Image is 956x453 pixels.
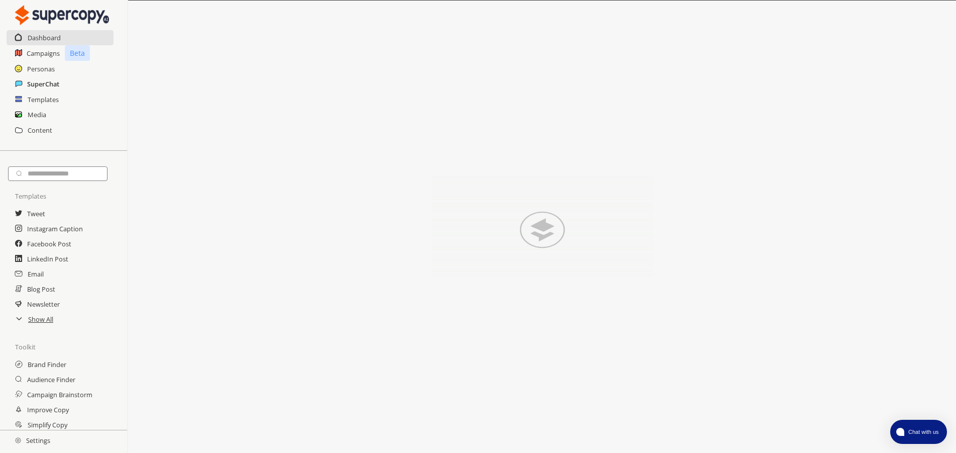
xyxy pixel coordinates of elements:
a: Blog Post [27,282,55,297]
a: Media [28,107,46,122]
a: Improve Copy [27,402,69,417]
img: Close [15,437,21,443]
a: Simplify Copy [28,417,67,432]
a: Email [28,266,44,282]
p: Beta [65,45,90,61]
a: LinkedIn Post [27,251,68,266]
a: Facebook Post [27,236,71,251]
a: Show All [28,312,53,327]
a: Dashboard [28,30,61,45]
a: Templates [28,92,59,107]
a: Brand Finder [28,357,66,372]
a: Audience Finder [27,372,75,387]
button: atlas-launcher [890,420,947,444]
a: Content [28,123,52,138]
a: Tweet [27,206,45,221]
a: Campaigns [27,46,60,61]
a: Personas [27,61,55,76]
a: Newsletter [27,297,60,312]
img: Close [432,177,653,278]
img: Close [15,5,109,25]
span: Chat with us [904,428,941,436]
a: Instagram Caption [27,221,83,236]
a: SuperChat [27,76,59,92]
a: Campaign Brainstorm [27,387,92,402]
